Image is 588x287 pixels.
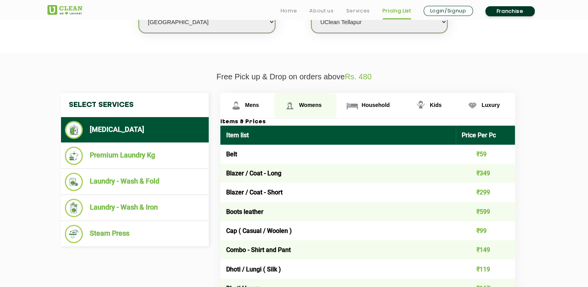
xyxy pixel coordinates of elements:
[345,72,372,81] span: Rs. 480
[245,102,259,108] span: Mens
[466,99,479,112] img: Luxury
[299,102,321,108] span: Womens
[345,99,359,112] img: Household
[456,202,515,221] td: ₹599
[220,145,456,164] td: Belt
[482,102,500,108] span: Luxury
[309,6,333,16] a: About us
[65,225,83,243] img: Steam Press
[456,221,515,240] td: ₹99
[65,199,205,217] li: Laundry - Wash & Iron
[414,99,427,112] img: Kids
[220,119,515,126] h3: Items & Prices
[61,93,209,117] h4: Select Services
[430,102,441,108] span: Kids
[220,202,456,221] td: Boots leather
[65,173,83,191] img: Laundry - Wash & Fold
[456,145,515,164] td: ₹59
[361,102,389,108] span: Household
[220,164,456,183] td: Blazer / Coat - Long
[47,72,541,81] p: Free Pick up & Drop on orders above
[65,225,205,243] li: Steam Press
[220,221,456,240] td: Cap ( Casual / Woolen )
[220,183,456,202] td: Blazer / Coat - Short
[424,6,473,16] a: Login/Signup
[65,147,83,165] img: Premium Laundry Kg
[456,240,515,259] td: ₹149
[382,6,411,16] a: Pricing List
[220,126,456,145] th: Item list
[220,240,456,259] td: Combo - Shirt and Pant
[346,6,370,16] a: Services
[220,259,456,278] td: Dhoti / Lungi ( Silk )
[65,147,205,165] li: Premium Laundry Kg
[65,121,83,139] img: Dry Cleaning
[65,173,205,191] li: Laundry - Wash & Fold
[456,126,515,145] th: Price Per Pc
[65,121,205,139] li: [MEDICAL_DATA]
[65,199,83,217] img: Laundry - Wash & Iron
[281,6,297,16] a: Home
[47,5,82,15] img: UClean Laundry and Dry Cleaning
[229,99,243,112] img: Mens
[456,183,515,202] td: ₹299
[456,259,515,278] td: ₹119
[485,6,535,16] a: Franchise
[283,99,297,112] img: Womens
[456,164,515,183] td: ₹349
